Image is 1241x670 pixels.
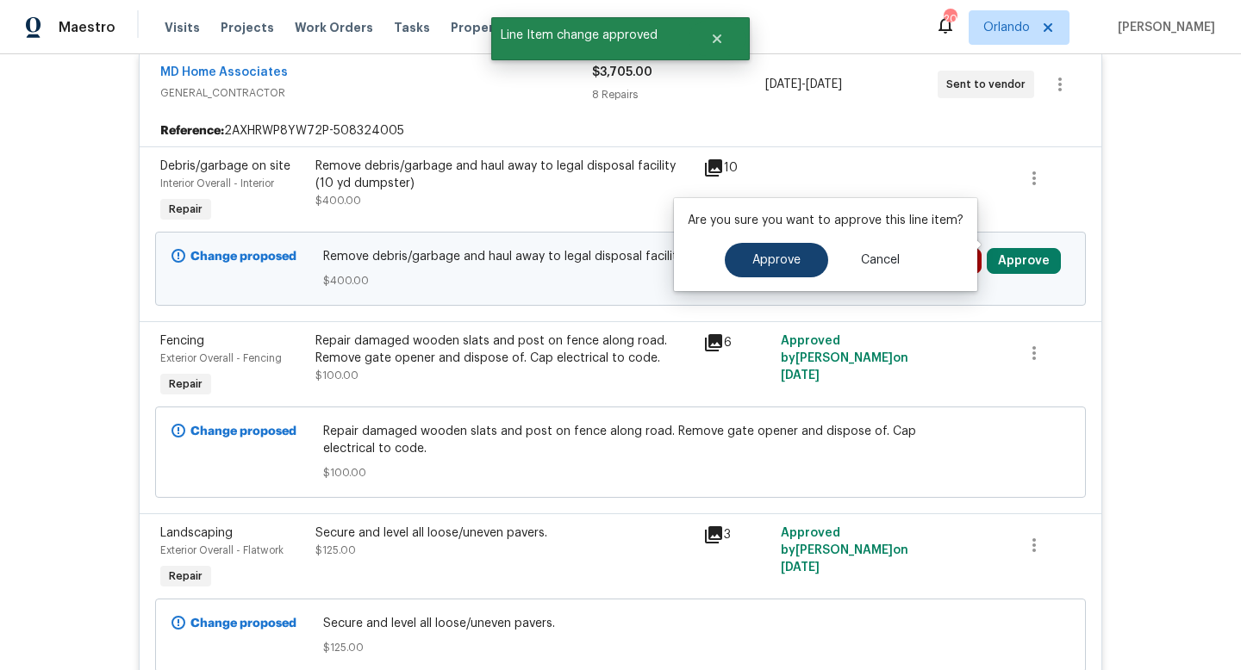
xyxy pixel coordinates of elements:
span: Maestro [59,19,115,36]
span: Sent to vendor [946,76,1032,93]
span: Visits [165,19,200,36]
button: Cancel [833,243,927,277]
span: [PERSON_NAME] [1111,19,1215,36]
span: Line Item change approved [491,17,689,53]
div: 2AXHRWP8YW72P-508324005 [140,115,1101,146]
span: [DATE] [806,78,842,90]
div: 10 [703,158,770,178]
span: [DATE] [765,78,801,90]
span: Tasks [394,22,430,34]
span: Fencing [160,335,204,347]
span: Exterior Overall - Flatwork [160,545,284,555]
span: Orlando [983,19,1030,36]
span: Work Orders [295,19,373,36]
span: Approve [752,254,801,267]
div: 8 Repairs [592,86,764,103]
div: Secure and level all loose/uneven pavers. [315,524,693,542]
a: MD Home Associates [160,66,288,78]
span: $125.00 [323,639,919,656]
span: $100.00 [315,370,359,381]
span: $3,705.00 [592,66,652,78]
button: Close [689,22,745,56]
span: Secure and level all loose/uneven pavers. [323,615,919,632]
div: Repair damaged wooden slats and post on fence along road. Remove gate opener and dispose of. Cap ... [315,332,693,367]
span: [DATE] [781,369,820,382]
p: Are you sure you want to approve this line item? [688,212,963,229]
button: Approve [987,248,1061,274]
span: Debris/garbage on site [160,160,290,172]
button: Approve [725,243,828,277]
span: GENERAL_CONTRACTOR [160,84,592,102]
b: Change proposed [190,425,296,437]
span: $125.00 [315,545,356,555]
span: Exterior Overall - Fencing [160,353,282,363]
span: Remove debris/garbage and haul away to legal disposal facility (10 yd dumpster) [323,248,919,265]
span: Approved by [PERSON_NAME] on [781,527,908,574]
span: Cancel [861,254,900,267]
span: Projects [221,19,274,36]
b: Reference: [160,122,224,140]
span: $100.00 [323,464,919,481]
div: 20 [944,10,956,28]
span: Repair [162,375,209,393]
span: $400.00 [323,272,919,289]
span: - [765,76,842,93]
span: Repair damaged wooden slats and post on fence along road. Remove gate opener and dispose of. Cap ... [323,423,919,457]
div: 6 [703,332,770,353]
span: Approved by [PERSON_NAME] on [781,335,908,382]
span: Repair [162,568,209,585]
span: $400.00 [315,195,361,206]
span: Repair [162,201,209,218]
span: Properties [451,19,518,36]
span: Interior Overall - Interior [160,178,274,189]
span: Landscaping [160,527,233,539]
div: Remove debris/garbage and haul away to legal disposal facility (10 yd dumpster) [315,158,693,192]
b: Change proposed [190,617,296,630]
div: 3 [703,524,770,545]
b: Change proposed [190,251,296,263]
span: [DATE] [781,561,820,574]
